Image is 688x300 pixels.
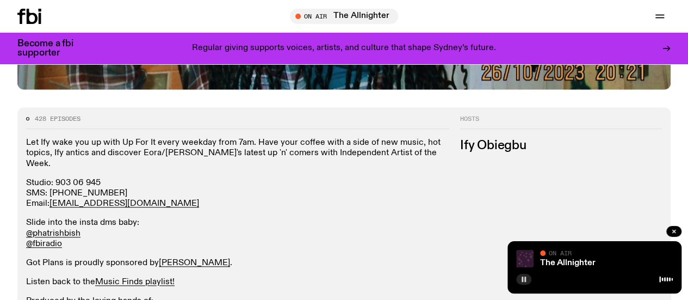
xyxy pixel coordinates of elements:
p: Let Ify wake you up with Up For It every weekday from 7am. Have your coffee with a side of new mu... [26,138,449,169]
h3: Become a fbi supporter [17,39,87,58]
span: 428 episodes [35,116,80,122]
h2: Hosts [460,116,662,129]
a: @fbiradio [26,240,62,248]
p: Listen back to the [26,277,449,287]
p: Got Plans is proudly sponsored by . [26,258,449,268]
span: On Air [549,249,572,256]
p: Studio: 903 06 945 SMS: [PHONE_NUMBER] Email: [26,178,449,210]
p: Regular giving supports voices, artists, and culture that shape Sydney’s future. [192,44,496,53]
a: @phatrishbish [26,229,80,238]
a: [PERSON_NAME] [159,259,230,267]
h3: Ify Obiegbu [460,140,662,152]
button: On AirThe Allnighter [290,9,398,24]
a: [EMAIL_ADDRESS][DOMAIN_NAME] [49,199,199,208]
a: The Allnighter [540,259,596,267]
a: Music Finds playlist! [95,278,175,286]
p: Slide into the insta dms baby: [26,218,449,249]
